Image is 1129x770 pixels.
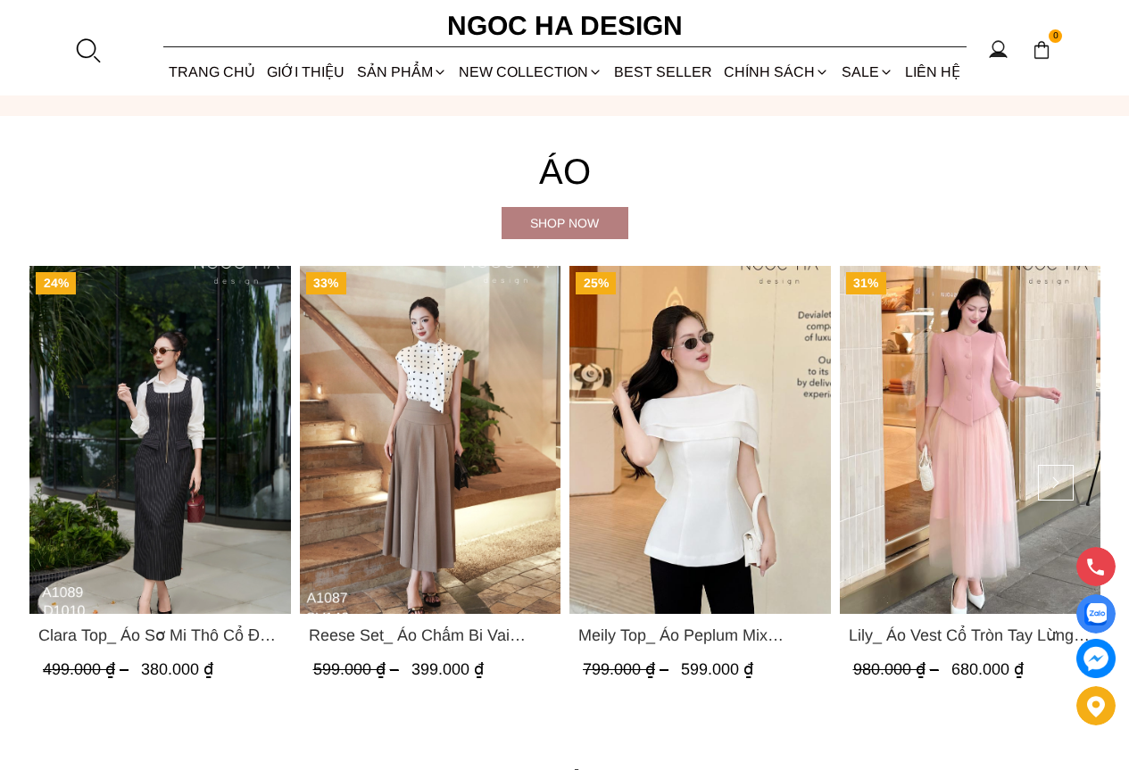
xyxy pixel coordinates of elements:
[899,48,966,95] a: LIÊN HỆ
[1032,40,1051,60] img: img-CART-ICON-ksit0nf1
[38,623,282,648] span: Clara Top_ Áo Sơ Mi Thô Cổ Đức Màu Trắng A1089
[848,623,1092,648] a: Link to Lily_ Áo Vest Cổ Tròn Tay Lừng Mix Chân Váy Lưới Màu Hồng A1082+CV140
[583,660,673,678] span: 799.000 ₫
[141,660,213,678] span: 380.000 ₫
[1076,639,1116,678] a: messenger
[29,266,291,614] a: Product image - Clara Top_ Áo Sơ Mi Thô Cổ Đức Màu Trắng A1089
[852,660,942,678] span: 980.000 ₫
[839,266,1100,614] a: Product image - Lily_ Áo Vest Cổ Tròn Tay Lừng Mix Chân Váy Lưới Màu Hồng A1082+CV140
[299,266,560,614] a: Product image - Reese Set_ Áo Chấm Bi Vai Chờm Mix Chân Váy Xếp Ly Hông Màu Nâu Tây A1087+CV142
[351,48,452,95] div: SẢN PHẨM
[609,48,718,95] a: BEST SELLER
[431,4,699,47] a: Ngoc Ha Design
[1084,603,1107,625] img: Display image
[681,660,753,678] span: 599.000 ₫
[308,623,552,648] a: Link to Reese Set_ Áo Chấm Bi Vai Chờm Mix Chân Váy Xếp Ly Hông Màu Nâu Tây A1087+CV142
[29,143,1100,200] h4: Áo
[308,623,552,648] span: Reese Set_ Áo Chấm Bi Vai Chờm Mix Chân Váy Xếp Ly Hông Màu Nâu Tây A1087+CV142
[502,213,628,233] div: Shop now
[848,623,1092,648] span: Lily_ Áo Vest Cổ Tròn Tay Lừng Mix Chân Váy Lưới Màu Hồng A1082+CV140
[261,48,351,95] a: GIỚI THIỆU
[578,623,822,648] a: Link to Meily Top_ Áo Peplum Mix Choàng Vai Vải Tơ Màu Trắng A1086
[1076,594,1116,633] a: Display image
[718,48,835,95] div: Chính sách
[411,660,483,678] span: 399.000 ₫
[951,660,1023,678] span: 680.000 ₫
[452,48,608,95] a: NEW COLLECTION
[163,48,261,95] a: TRANG CHỦ
[569,266,831,614] a: Product image - Meily Top_ Áo Peplum Mix Choàng Vai Vải Tơ Màu Trắng A1086
[835,48,899,95] a: SALE
[43,660,133,678] span: 499.000 ₫
[502,207,628,239] a: Shop now
[312,660,403,678] span: 599.000 ₫
[578,623,822,648] span: Meily Top_ Áo Peplum Mix Choàng Vai Vải Tơ Màu Trắng A1086
[38,623,282,648] a: Link to Clara Top_ Áo Sơ Mi Thô Cổ Đức Màu Trắng A1089
[1049,29,1063,44] span: 0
